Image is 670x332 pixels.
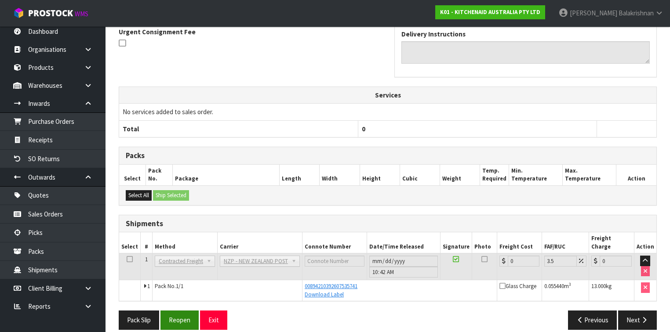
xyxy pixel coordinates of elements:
th: Method [153,232,218,253]
th: Length [280,165,320,185]
th: Max. Temperature [563,165,616,185]
span: NZP - NEW ZEALAND POST [224,256,288,267]
a: 00894210392607535741 [305,282,357,290]
span: Glass Charge [499,282,536,290]
th: Pack No. [146,165,173,185]
th: FAF/RUC [542,232,589,253]
button: Previous [568,310,617,329]
button: Reopen [160,310,199,329]
th: Select [119,165,146,185]
button: Exit [200,310,227,329]
a: Download Label [305,291,344,298]
label: Urgent Consignment Fee [119,27,196,36]
a: K01 - KITCHENAID AUSTRALIA PTY LTD [435,5,545,19]
th: Connote Number [302,232,367,253]
input: Connote Number [305,256,364,267]
span: Balakrishnan [619,9,654,17]
strong: K01 - KITCHENAID AUSTRALIA PTY LTD [440,8,540,16]
label: Delivery Instructions [401,29,466,39]
span: 1 [147,282,150,290]
span: Contracted Freight [159,256,203,267]
span: 1 [145,256,148,263]
span: 0 [362,125,365,133]
span: 1/1 [176,282,183,290]
th: Freight Charge [589,232,634,253]
th: Weight [440,165,480,185]
button: Ship Selected [153,190,189,201]
span: 13.000 [591,282,606,290]
span: 0.055440 [544,282,564,290]
th: Freight Cost [497,232,542,253]
th: Action [616,165,656,185]
img: cube-alt.png [13,7,24,18]
th: Package [173,165,280,185]
th: Height [360,165,400,185]
th: Cubic [400,165,440,185]
input: Freight Charge [600,256,631,267]
td: Pack No. [153,280,302,301]
th: Min. Temperature [509,165,563,185]
th: Carrier [218,232,302,253]
input: Freight Adjustment [544,256,577,267]
th: Date/Time Released [367,232,441,253]
span: ProStock [28,7,73,19]
button: Pack Slip [119,310,159,329]
th: # [141,232,153,253]
th: Services [119,87,656,104]
small: WMS [75,10,88,18]
th: Signature [440,232,472,253]
th: Temp. Required [480,165,509,185]
th: Total [119,120,358,137]
sup: 3 [569,281,571,287]
button: Next [618,310,657,329]
button: Select All [126,190,152,201]
input: Freight Cost [508,256,539,267]
td: No services added to sales order. [119,104,656,120]
span: [PERSON_NAME] [570,9,617,17]
td: kg [589,280,634,301]
th: Action [634,232,656,253]
th: Photo [472,232,497,253]
h3: Shipments [126,220,650,228]
th: Select [119,232,141,253]
th: Width [320,165,360,185]
h3: Packs [126,152,650,160]
td: m [542,280,589,301]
